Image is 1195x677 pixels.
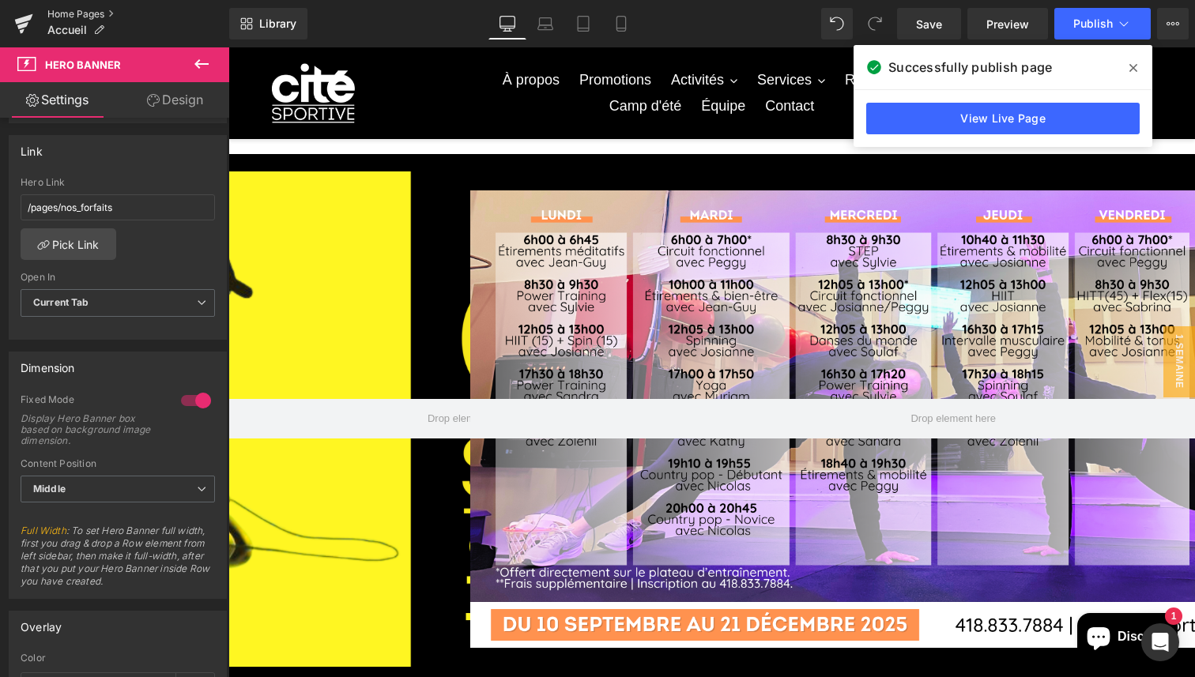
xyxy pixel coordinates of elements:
button: Activités [435,20,517,46]
div: Open Intercom Messenger [1141,623,1179,661]
a: Design [118,82,232,118]
a: À propos [266,20,339,46]
button: More [1157,8,1189,39]
img: citesportive [43,16,126,75]
a: View Live Page [866,103,1140,134]
a: Contact [529,46,594,72]
a: Home Pages [47,8,229,21]
div: Fixed Mode [21,393,165,410]
div: Overlay [21,611,62,634]
inbox-online-store-chat: Chat de la boutique en ligne Shopify [844,566,954,617]
span: Library [259,17,296,31]
span: Accueil [47,24,87,36]
button: Undo [821,8,853,39]
div: Open In [21,272,215,283]
button: Redo [859,8,891,39]
span: Successfully publish page [888,58,1052,77]
a: Tablet [564,8,602,39]
a: New Library [229,8,307,39]
a: Desktop [488,8,526,39]
span: Contact [537,51,586,67]
span: 1 semaine gratuite [903,279,967,350]
span: Équipe [473,51,517,67]
span: : To set Hero Banner full width, first you drag & drop a Row element from left sidebar, then make... [21,525,215,598]
div: Hero Link [21,177,215,188]
a: Promotions [343,20,431,46]
div: Display Hero Banner box based on background image dimension. [21,413,163,446]
span: Preview [986,16,1029,32]
span: Activités [443,24,496,41]
div: Dimension [21,352,75,374]
span: À propos [274,24,331,41]
button: Services [521,20,605,46]
span: Publish [1073,17,1113,30]
div: Link [21,136,43,158]
a: Pick Link [21,228,116,260]
a: Full Width [21,525,66,536]
b: Current Tab [33,296,89,308]
span: Réservation [616,24,692,41]
div: Content Position [21,458,215,469]
a: Équipe [465,46,525,72]
input: https://your-shop.myshopify.com [21,194,215,220]
span: Services [529,24,583,41]
div: Color [21,653,215,664]
span: Promotions [351,24,423,41]
a: Mobile [602,8,640,39]
span: Hero Banner [45,58,121,71]
b: Middle [33,483,66,495]
button: Publish [1054,8,1151,39]
a: Preview [967,8,1048,39]
a: Camp d'été [373,46,462,72]
span: Camp d'été [381,51,454,67]
span: Save [916,16,942,32]
a: Laptop [526,8,564,39]
a: Réservation [609,20,700,46]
